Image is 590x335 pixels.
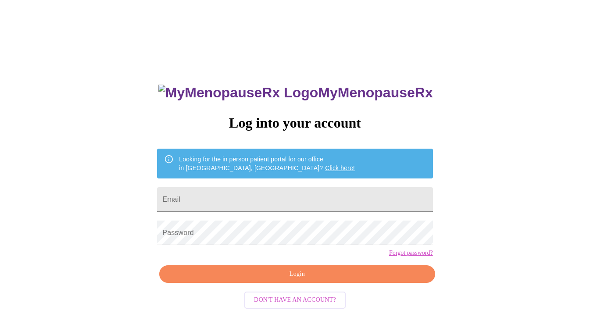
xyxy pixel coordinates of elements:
[159,265,435,283] button: Login
[325,164,355,171] a: Click here!
[158,85,433,101] h3: MyMenopauseRx
[179,151,355,176] div: Looking for the in person patient portal for our office in [GEOGRAPHIC_DATA], [GEOGRAPHIC_DATA]?
[158,85,318,101] img: MyMenopauseRx Logo
[157,115,433,131] h3: Log into your account
[244,292,346,309] button: Don't have an account?
[254,295,336,306] span: Don't have an account?
[169,269,425,280] span: Login
[389,249,433,257] a: Forgot password?
[242,296,348,303] a: Don't have an account?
